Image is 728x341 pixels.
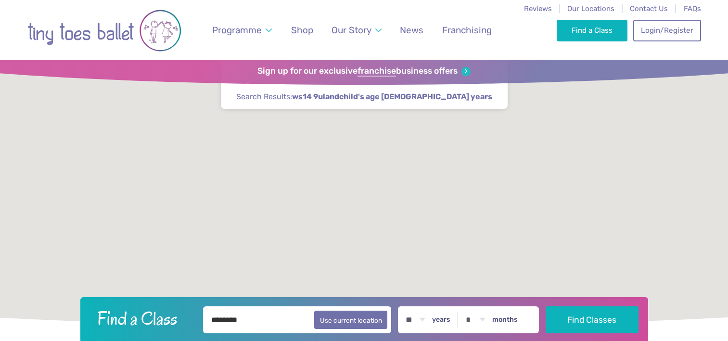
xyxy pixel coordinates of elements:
a: Find a Class [557,20,627,41]
a: Shop [286,19,318,41]
span: ws14 9ul [292,92,325,102]
img: tiny toes ballet [27,6,181,55]
strong: and [292,92,492,101]
a: Our Locations [567,4,614,13]
a: FAQs [684,4,701,13]
a: Franchising [437,19,496,41]
a: News [396,19,428,41]
a: Reviews [524,4,552,13]
span: News [400,25,423,36]
label: months [492,315,518,324]
span: Programme [212,25,262,36]
span: Our Story [332,25,371,36]
button: Use current location [314,311,388,329]
a: Programme [207,19,276,41]
span: Shop [291,25,313,36]
label: years [432,315,450,324]
strong: franchise [358,66,396,77]
a: Sign up for our exclusivefranchisebusiness offers [257,66,471,77]
span: child's age [DEMOGRAPHIC_DATA] years [339,92,492,102]
span: Franchising [442,25,492,36]
a: Login/Register [633,20,701,41]
a: Contact Us [630,4,668,13]
button: Find Classes [546,306,639,333]
a: Our Story [327,19,386,41]
h2: Find a Class [89,306,196,330]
